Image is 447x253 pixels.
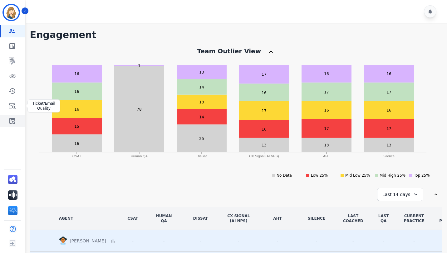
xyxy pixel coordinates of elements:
div: CX Signal (AI NPS) [227,213,250,223]
text: 17 [324,90,329,94]
text: 78 [137,107,141,112]
div: DisSat [189,216,212,221]
h1: Engagement [30,29,442,41]
text: 16 [74,89,79,94]
div: - [265,237,290,245]
text: 14 [199,85,204,89]
text: AHT [323,154,330,158]
text: 15 [74,124,79,129]
img: Bordered avatar [4,5,19,20]
text: 13 [262,143,266,147]
text: 16 [74,107,79,112]
div: Last 14 days [377,188,423,201]
text: CSAT [72,154,81,158]
text: Silence [383,154,395,158]
text: 16 [324,108,329,112]
div: Human QA [154,213,174,223]
text: Human QA [131,154,148,158]
text: 13 [386,143,391,147]
text: 13 [199,100,204,104]
text: 17 [262,72,266,77]
text: 17 [386,90,391,94]
text: 16 [262,91,266,95]
text: 16 [386,72,391,76]
text: Mid Low 25% [345,173,370,178]
text: 16 [74,141,79,146]
div: - [227,237,250,245]
div: CURRENT PRACTICE [404,213,425,223]
text: 13 [324,143,329,147]
span: - [352,238,354,244]
text: No Data [277,173,292,178]
text: 17 [324,126,329,131]
div: AGENT [59,216,73,221]
text: 14 [199,115,204,119]
div: AHT [265,216,290,221]
div: Team Outlier View [197,47,261,55]
text: 16 [324,72,329,76]
text: 17 [262,109,266,113]
text: Mid High 25% [380,173,405,178]
text: DisSat [197,154,207,158]
p: [PERSON_NAME] [70,238,108,244]
div: Silence [305,216,328,221]
text: 16 [262,127,266,131]
text: 17 [386,126,391,131]
text: Low 25% [311,173,328,178]
text: Top 25% [414,173,430,178]
text: 13 [199,70,204,74]
div: - [305,237,328,245]
text: 25 [199,136,204,141]
div: LAST COACHED [343,213,363,223]
text: CX Signal (AI NPS) [249,154,279,158]
div: - [404,238,425,244]
text: 16 [74,72,79,76]
div: CSAT [127,216,139,221]
div: - [154,237,174,245]
div: - [189,237,212,245]
img: Rounded avatar [59,236,67,245]
text: 1 [138,64,140,68]
div: - [127,237,139,245]
text: 16 [386,108,391,112]
div: LAST QA [378,213,389,223]
div: - [378,238,389,244]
